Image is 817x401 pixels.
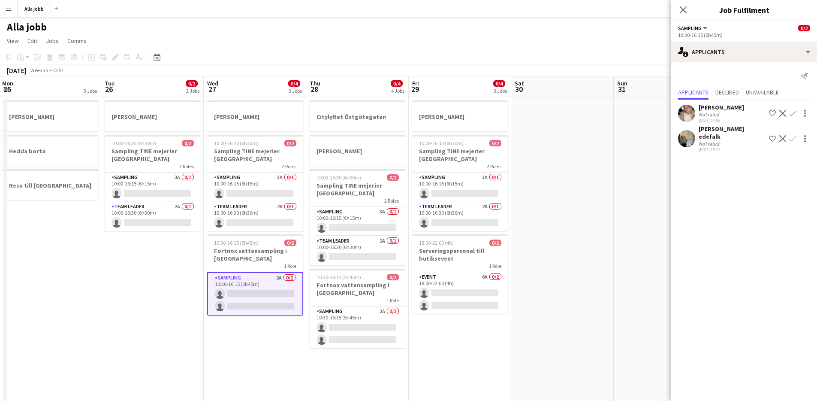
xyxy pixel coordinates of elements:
h3: Sampling TINE mejerier [GEOGRAPHIC_DATA] [105,147,201,163]
div: 2 Jobs [186,88,199,94]
span: 10:30-16:15 (5h45m) [317,274,361,280]
div: 10:00-16:30 (6h30m)0/2Sampling TINE mejerier [GEOGRAPHIC_DATA]2 RolesSampling3A0/110:00-16:15 (6h... [207,135,303,231]
button: Alla jobb [18,0,51,17]
span: 2 Roles [179,163,194,170]
h3: Sampling TINE mejerier [GEOGRAPHIC_DATA] [412,147,508,163]
div: 10:30-16:15 (5h45m) [678,32,810,38]
span: Thu [310,79,320,87]
span: 1 Role [386,297,399,304]
span: Wed [207,79,218,87]
div: [PERSON_NAME] [699,103,744,111]
app-card-role: Sampling3A0/110:00-16:15 (6h15m) [412,173,508,202]
app-job-card: [PERSON_NAME] [412,100,508,131]
span: 10:00-16:30 (6h30m) [317,174,361,181]
app-card-role: Sampling2A0/210:30-16:15 (5h45m) [310,307,406,348]
span: 0/4 [391,80,403,87]
span: 1 Role [284,263,296,269]
h3: Sampling TINE mejerier [GEOGRAPHIC_DATA] [310,182,406,197]
span: Unavailable [746,89,779,95]
app-card-role: Team Leader2A0/110:00-16:30 (6h30m) [207,202,303,231]
span: 0/4 [288,80,300,87]
app-job-card: Resa till [GEOGRAPHIC_DATA] [2,169,98,200]
span: 0/2 [798,25,810,31]
span: Sampling [678,25,702,31]
div: [PERSON_NAME] [105,100,201,131]
span: 2 Roles [282,163,296,170]
app-job-card: [PERSON_NAME] [2,100,98,131]
h3: Resa till [GEOGRAPHIC_DATA] [2,182,98,189]
span: 10:00-16:30 (6h30m) [214,140,259,146]
span: View [7,37,19,45]
span: Applicants [678,89,708,95]
div: 3 Jobs [494,88,507,94]
div: [PERSON_NAME] edefalk [699,125,766,140]
div: CEST [53,67,64,73]
div: [DATE] 09:56 [699,118,744,123]
h3: [PERSON_NAME] [105,113,201,121]
span: 0/2 [284,240,296,246]
h3: [PERSON_NAME] [207,113,303,121]
span: Jobs [46,37,59,45]
app-job-card: Citylyftet Östgötagatan [310,100,406,131]
span: 10:00-16:30 (6h30m) [112,140,156,146]
span: 10:00-16:30 (6h30m) [419,140,464,146]
app-card-role: Team Leader2A0/110:00-16:30 (6h30m) [310,236,406,265]
h3: Hedda borta [2,147,98,155]
app-card-role: Sampling3A0/110:00-16:15 (6h15m) [207,173,303,202]
app-job-card: 10:30-16:15 (5h45m)0/2Fortnox vattensampling i [GEOGRAPHIC_DATA]1 RoleSampling2A0/210:30-16:15 (5... [310,269,406,348]
div: [DATE] [7,66,27,75]
h3: Fortnox vattensampling i [GEOGRAPHIC_DATA] [207,247,303,262]
span: 0/2 [186,80,198,87]
span: Week 35 [28,67,50,73]
h3: Citylyftet Östgötagatan [310,113,406,121]
span: 0/2 [284,140,296,146]
h3: Fortnox vattensampling i [GEOGRAPHIC_DATA] [310,281,406,297]
app-card-role: Sampling3A0/110:00-16:15 (6h15m) [105,173,201,202]
h1: Alla jobb [7,21,47,33]
app-card-role: Team Leader2A0/110:00-16:30 (6h30m) [412,202,508,231]
span: Tue [105,79,115,87]
span: 2 Roles [384,197,399,204]
div: Not rated [699,111,721,118]
app-job-card: 18:00-22:00 (4h)0/2Serveringspersonal till butiksevent1 RoleEvent6A0/218:00-22:00 (4h) [412,234,508,314]
div: 4 Jobs [391,88,404,94]
span: 0/2 [387,174,399,181]
app-card-role: Event6A0/218:00-22:00 (4h) [412,272,508,314]
app-job-card: Hedda borta [2,135,98,166]
app-card-role: Team Leader2A0/110:00-16:30 (6h30m) [105,202,201,231]
h3: Sampling TINE mejerier [GEOGRAPHIC_DATA] [207,147,303,163]
span: Comms [67,37,87,45]
span: 25 [1,84,13,94]
span: 27 [206,84,218,94]
span: Declined [715,89,739,95]
span: 1 Role [489,263,501,269]
div: 10:30-16:15 (5h45m)0/2Fortnox vattensampling i [GEOGRAPHIC_DATA]1 RoleSampling2A0/210:30-16:15 (5... [207,234,303,316]
app-job-card: [PERSON_NAME] [310,135,406,166]
div: [DATE] 15:47 [699,147,766,152]
app-job-card: 10:00-16:30 (6h30m)0/2Sampling TINE mejerier [GEOGRAPHIC_DATA]2 RolesSampling3A0/110:00-16:15 (6h... [310,169,406,265]
app-job-card: 10:00-16:30 (6h30m)0/2Sampling TINE mejerier [GEOGRAPHIC_DATA]2 RolesSampling3A0/110:00-16:15 (6h... [105,135,201,231]
app-card-role: Sampling2A0/210:30-16:15 (5h45m) [207,272,303,316]
a: Comms [64,35,90,46]
button: Sampling [678,25,708,31]
h3: [PERSON_NAME] [412,113,508,121]
span: Sat [515,79,524,87]
div: 3 Jobs [84,88,97,94]
span: Fri [412,79,419,87]
app-job-card: 10:00-16:30 (6h30m)0/2Sampling TINE mejerier [GEOGRAPHIC_DATA]2 RolesSampling3A0/110:00-16:15 (6h... [412,135,508,231]
span: 29 [411,84,419,94]
span: 18:00-22:00 (4h) [419,240,454,246]
div: Not rated [699,140,721,147]
span: Sun [617,79,627,87]
h3: Job Fulfilment [671,4,817,15]
div: 3 Jobs [289,88,302,94]
span: 30 [513,84,524,94]
h3: [PERSON_NAME] [310,147,406,155]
